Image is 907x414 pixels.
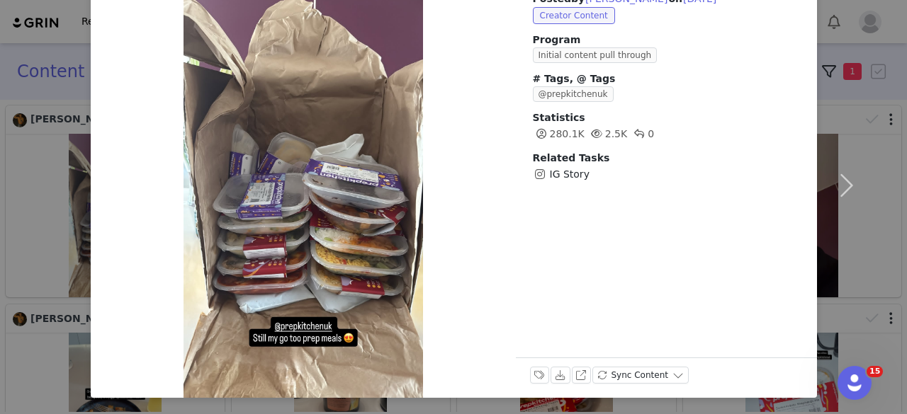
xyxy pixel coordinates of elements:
[533,49,663,60] a: Initial content pull through
[588,128,627,139] span: 2.5K
[592,367,689,384] button: Sync Content
[533,33,800,47] span: Program
[631,128,654,139] span: 0
[533,112,585,123] span: Statistics
[838,366,872,400] iframe: Intercom live chat
[550,167,590,182] span: IG Story
[533,86,614,102] span: @prepkitchenuk
[533,128,585,139] span: 280.1K
[867,366,883,377] span: 15
[533,152,610,163] span: Related Tasks
[533,47,658,63] span: Initial content pull through
[533,7,615,24] span: Creator Content
[533,73,616,84] span: # Tags, @ Tags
